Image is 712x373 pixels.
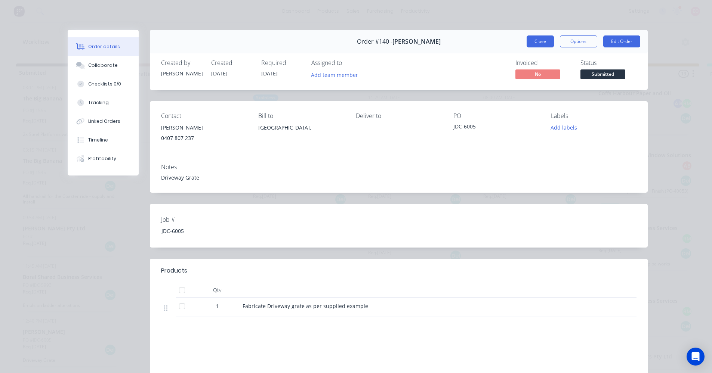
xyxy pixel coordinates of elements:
[211,59,252,66] div: Created
[88,62,118,69] div: Collaborate
[195,283,240,298] div: Qty
[68,75,139,93] button: Checklists 0/0
[216,302,219,310] span: 1
[161,122,247,133] div: [PERSON_NAME]
[68,37,139,56] button: Order details
[515,59,571,66] div: Invoiced
[161,59,202,66] div: Created by
[261,70,278,77] span: [DATE]
[161,112,247,119] div: Contact
[258,122,344,133] div: [GEOGRAPHIC_DATA],
[88,137,108,143] div: Timeline
[580,69,625,81] button: Submitted
[68,131,139,149] button: Timeline
[161,69,202,77] div: [PERSON_NAME]
[453,122,539,133] div: JDC-6005
[161,215,255,224] label: Job #
[68,112,139,131] button: Linked Orders
[88,118,120,125] div: Linked Orders
[161,164,637,171] div: Notes
[311,69,362,80] button: Add team member
[356,112,441,119] div: Deliver to
[161,174,637,181] div: Driveway Grate
[453,112,539,119] div: PO
[258,112,344,119] div: Bill to
[161,266,187,275] div: Products
[68,149,139,168] button: Profitability
[580,59,637,66] div: Status
[88,43,120,50] div: Order details
[211,70,228,77] span: [DATE]
[258,122,344,146] div: [GEOGRAPHIC_DATA],
[527,35,554,47] button: Close
[161,122,247,146] div: [PERSON_NAME]0407 807 237
[687,348,705,366] div: Open Intercom Messenger
[547,122,581,133] button: Add labels
[161,133,247,143] div: 0407 807 237
[603,35,640,47] button: Edit Order
[580,69,625,79] span: Submitted
[68,93,139,112] button: Tracking
[155,226,249,236] div: JDC-6005
[311,59,386,66] div: Assigned to
[515,69,560,79] span: No
[261,59,302,66] div: Required
[392,38,441,45] span: [PERSON_NAME]
[68,56,139,75] button: Collaborate
[357,38,392,45] span: Order #140 -
[560,35,597,47] button: Options
[88,155,116,162] div: Profitability
[551,112,637,119] div: Labels
[307,69,362,80] button: Add team member
[243,302,368,310] span: Fabricate Driveway grate as per supplied example
[88,81,121,87] div: Checklists 0/0
[88,99,109,106] div: Tracking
